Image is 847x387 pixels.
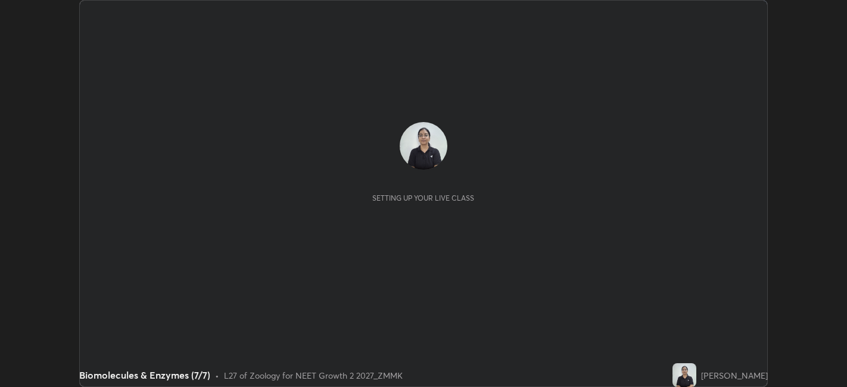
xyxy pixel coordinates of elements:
div: [PERSON_NAME] [701,369,768,382]
img: a8b235d29b3b46a189e9fcfef1113de1.jpg [400,122,447,170]
img: a8b235d29b3b46a189e9fcfef1113de1.jpg [672,363,696,387]
div: Biomolecules & Enzymes (7/7) [79,368,210,382]
div: • [215,369,219,382]
div: L27 of Zoology for NEET Growth 2 2027_ZMMK [224,369,403,382]
div: Setting up your live class [372,193,474,202]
